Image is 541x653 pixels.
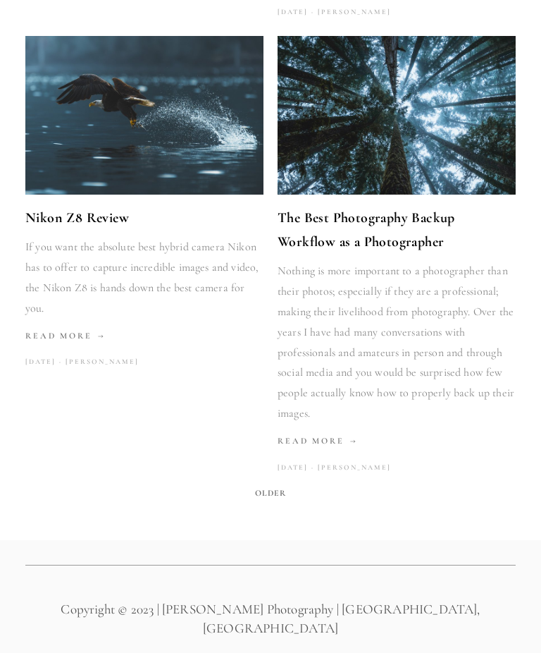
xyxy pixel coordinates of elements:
span: Older [249,483,292,503]
time: [DATE] [25,353,56,372]
a: Nikon Z8 Review [25,206,263,230]
a: [PERSON_NAME] [308,3,391,22]
time: [DATE] [278,3,308,22]
span: Read More [25,331,106,341]
a: Read More [25,326,263,346]
span: Read More [278,436,358,446]
img: Nikon Z8 Review [4,36,285,195]
a: Read More [278,431,516,451]
a: [PERSON_NAME] [56,353,139,372]
a: [PERSON_NAME] [308,458,391,477]
p: If you want the absolute best hybrid camera Nikon has to offer to capture incredible images and v... [25,237,263,318]
a: The Best Photography Backup Workflow as a Photographer [278,206,516,254]
p: Nothing is more important to a photographer than their photos; especially if they are a professio... [278,261,516,423]
img: The Best Photography Backup Workflow as a Photographer [278,36,516,195]
a: Older [244,477,298,508]
p: Copyright © 2023 | [PERSON_NAME] Photography | [GEOGRAPHIC_DATA], [GEOGRAPHIC_DATA] [25,600,516,637]
time: [DATE] [278,458,308,477]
